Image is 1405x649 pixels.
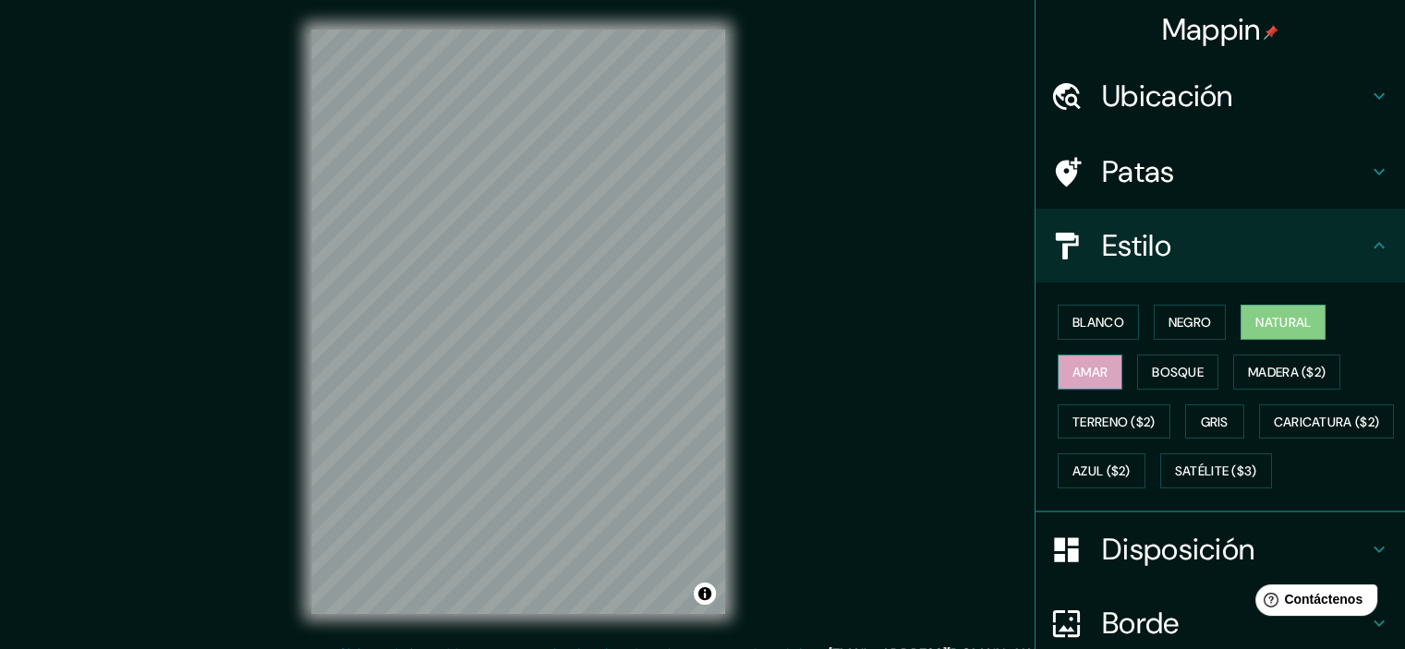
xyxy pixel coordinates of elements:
[694,583,716,605] button: Activar o desactivar atribución
[1248,364,1326,380] font: Madera ($2)
[1058,355,1122,390] button: Amar
[1036,512,1405,586] div: Disposición
[1259,404,1395,439] button: Caricatura ($2)
[1233,355,1340,390] button: Madera ($2)
[1102,604,1180,643] font: Borde
[1175,463,1257,480] font: Satélite ($3)
[1274,414,1380,430] font: Caricatura ($2)
[1241,305,1326,340] button: Natural
[1072,314,1124,331] font: Blanco
[1169,314,1212,331] font: Negro
[1072,414,1156,430] font: Terreno ($2)
[1154,305,1227,340] button: Negro
[1255,314,1311,331] font: Natural
[1072,463,1131,480] font: Azul ($2)
[1102,530,1254,569] font: Disposición
[1241,577,1385,629] iframe: Lanzador de widgets de ayuda
[1102,77,1233,115] font: Ubicación
[1201,414,1229,430] font: Gris
[1036,209,1405,282] div: Estilo
[1162,10,1261,49] font: Mappin
[311,30,725,614] canvas: Mapa
[1264,25,1278,40] img: pin-icon.png
[1058,305,1139,340] button: Blanco
[1072,364,1108,380] font: Amar
[1160,453,1272,488] button: Satélite ($3)
[1058,404,1170,439] button: Terreno ($2)
[1185,404,1244,439] button: Gris
[1036,135,1405,209] div: Patas
[1036,59,1405,133] div: Ubicación
[1152,364,1204,380] font: Bosque
[1058,453,1145,488] button: Azul ($2)
[1102,226,1171,265] font: Estilo
[1102,152,1175,191] font: Patas
[1137,355,1218,390] button: Bosque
